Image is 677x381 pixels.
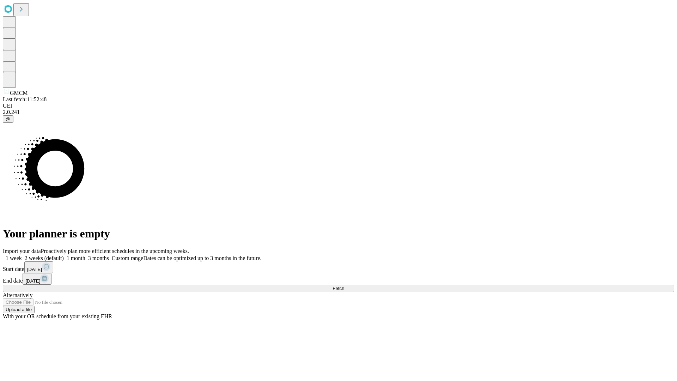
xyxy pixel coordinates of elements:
[88,255,109,261] span: 3 months
[3,103,674,109] div: GEI
[3,115,13,123] button: @
[3,227,674,240] h1: Your planner is empty
[10,90,28,96] span: GMCM
[3,248,41,254] span: Import your data
[3,109,674,115] div: 2.0.241
[143,255,261,261] span: Dates can be optimized up to 3 months in the future.
[3,273,674,285] div: End date
[3,306,35,313] button: Upload a file
[25,278,40,284] span: [DATE]
[24,261,53,273] button: [DATE]
[3,313,112,319] span: With your OR schedule from your existing EHR
[6,116,11,122] span: @
[41,248,189,254] span: Proactively plan more efficient schedules in the upcoming weeks.
[333,286,344,291] span: Fetch
[112,255,143,261] span: Custom range
[67,255,85,261] span: 1 month
[23,273,51,285] button: [DATE]
[3,292,32,298] span: Alternatively
[6,255,22,261] span: 1 week
[27,267,42,272] span: [DATE]
[3,96,47,102] span: Last fetch: 11:52:48
[3,285,674,292] button: Fetch
[25,255,64,261] span: 2 weeks (default)
[3,261,674,273] div: Start date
